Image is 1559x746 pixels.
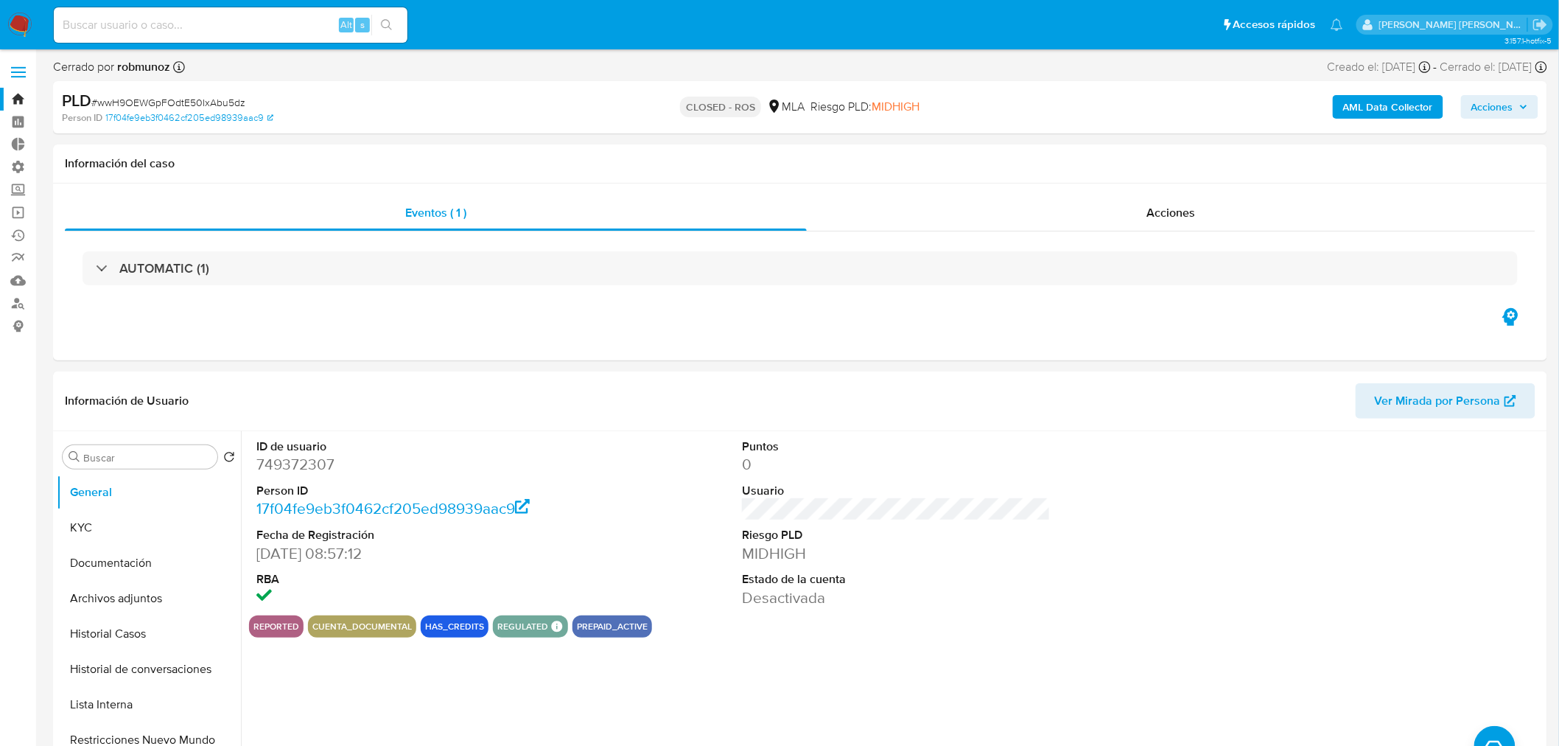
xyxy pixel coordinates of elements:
[1461,95,1538,119] button: Acciones
[256,454,565,475] dd: 749372307
[62,111,102,125] b: Person ID
[405,204,466,221] span: Eventos ( 1 )
[680,97,761,117] p: CLOSED - ROS
[119,260,209,276] h3: AUTOMATIC (1)
[256,527,565,543] dt: Fecha de Registración
[57,545,241,581] button: Documentación
[371,15,402,35] button: search-icon
[1379,18,1528,32] p: roberto.munoz@mercadolibre.com
[1333,95,1443,119] button: AML Data Collector
[742,483,1051,499] dt: Usuario
[256,571,565,588] dt: RBA
[312,624,412,630] button: cuenta_documental
[742,588,1051,608] dd: Desactivada
[742,439,1051,455] dt: Puntos
[57,687,241,722] button: Lista Interna
[253,624,299,630] button: reported
[62,88,91,112] b: PLD
[256,498,530,519] a: 17f04fe9eb3f0462cf205ed98939aac9
[742,543,1051,564] dd: MIDHIGH
[425,624,484,630] button: has_credits
[1328,59,1431,75] div: Creado el: [DATE]
[256,439,565,455] dt: ID de usuario
[1356,383,1535,419] button: Ver Mirada por Persona
[65,156,1535,171] h1: Información del caso
[742,454,1051,475] dd: 0
[256,483,565,499] dt: Person ID
[497,624,548,630] button: regulated
[83,451,211,464] input: Buscar
[1440,59,1547,75] div: Cerrado el: [DATE]
[1375,383,1501,419] span: Ver Mirada por Persona
[223,451,235,467] button: Volver al orden por defecto
[1532,17,1548,32] a: Salir
[57,616,241,652] button: Historial Casos
[872,98,919,115] span: MIDHIGH
[114,58,170,75] b: robmunoz
[1233,17,1316,32] span: Accesos rápidos
[91,95,245,110] span: # wwH9OEWGpFOdtE50IxAbu5dz
[1331,18,1343,31] a: Notificaciones
[83,251,1518,285] div: AUTOMATIC (1)
[57,581,241,616] button: Archivos adjuntos
[57,510,241,545] button: KYC
[57,475,241,510] button: General
[742,527,1051,543] dt: Riesgo PLD
[53,59,170,75] span: Cerrado por
[256,543,565,564] dd: [DATE] 08:57:12
[1434,59,1437,75] span: -
[1343,95,1433,119] b: AML Data Collector
[810,99,919,115] span: Riesgo PLD:
[767,99,805,115] div: MLA
[577,624,648,630] button: prepaid_active
[360,18,365,32] span: s
[57,652,241,687] button: Historial de conversaciones
[340,18,352,32] span: Alt
[54,15,407,35] input: Buscar usuario o caso...
[105,111,273,125] a: 17f04fe9eb3f0462cf205ed98939aac9
[1146,204,1195,221] span: Acciones
[742,571,1051,588] dt: Estado de la cuenta
[1471,95,1513,119] span: Acciones
[69,451,80,463] button: Buscar
[65,394,189,408] h1: Información de Usuario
